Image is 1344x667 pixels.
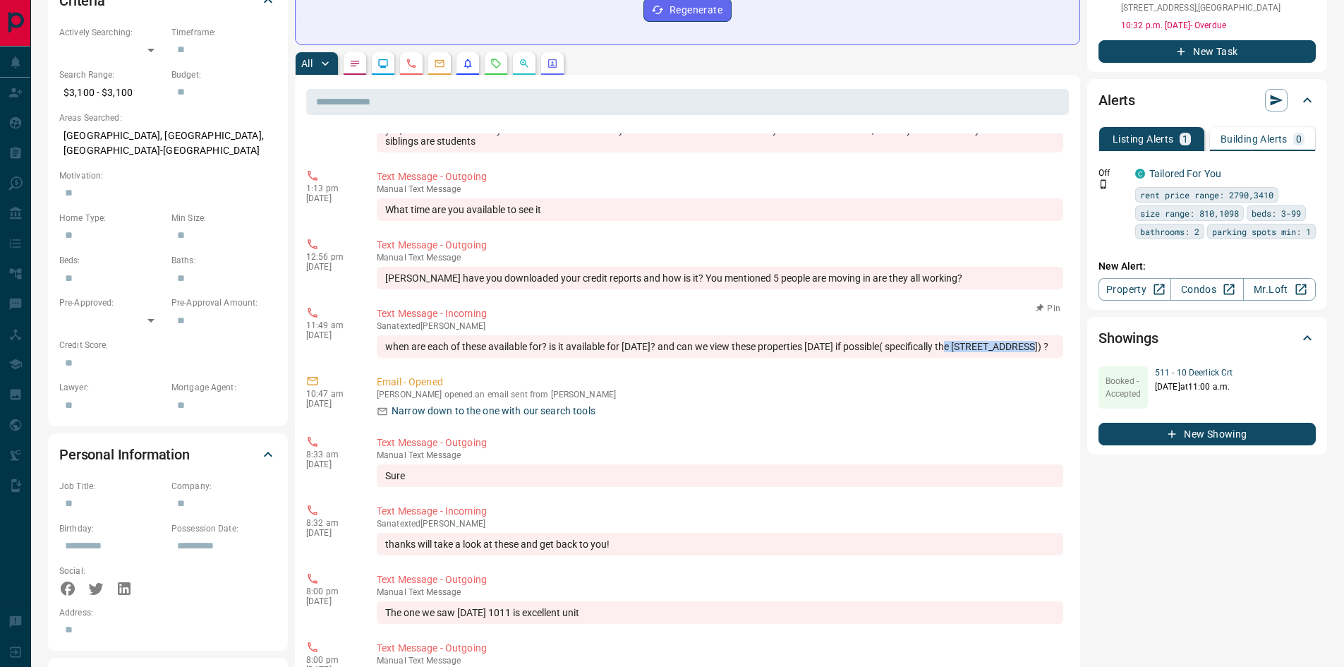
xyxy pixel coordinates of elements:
p: 10:32 p.m. [DATE] - Overdue [1121,19,1316,32]
svg: Notes [349,58,361,69]
p: Listing Alerts [1113,134,1174,144]
svg: Opportunities [519,58,530,69]
div: Alerts [1098,83,1316,117]
p: Credit Score: [59,339,277,351]
svg: Lead Browsing Activity [377,58,389,69]
a: Mr.Loft [1243,278,1316,301]
p: Budget: [171,68,277,81]
p: Job Title: [59,480,164,493]
button: New Task [1098,40,1316,63]
p: 511 - 10 Deerlick Crt [1155,366,1233,379]
p: Search Range: [59,68,164,81]
button: Pin [1028,302,1069,315]
svg: Agent Actions [547,58,558,69]
p: Home Type: [59,212,164,224]
span: size range: 810,1098 [1140,206,1239,220]
div: yes, i have downloaded my credit score i am at 780. my sister is also above 700 me and my sister ... [377,119,1063,152]
svg: Requests [490,58,502,69]
p: Lawyer: [59,381,164,394]
p: 8:33 am [306,450,356,459]
p: Pre-Approved: [59,296,164,309]
p: 12:56 pm [306,252,356,262]
p: [STREET_ADDRESS] , [GEOGRAPHIC_DATA] [1121,1,1281,14]
p: 8:32 am [306,518,356,528]
p: Building Alerts [1221,134,1288,144]
div: when are each of these available for? is it available for [DATE]? and can we view these propertie... [377,335,1063,358]
div: Personal Information [59,438,277,471]
span: manual [377,450,406,460]
h2: Alerts [1098,89,1135,112]
p: [DATE] [306,262,356,272]
p: All [301,59,313,68]
p: Text Message [377,253,1063,263]
p: Possession Date: [171,522,277,535]
h2: Showings [1098,327,1158,349]
p: Timeframe: [171,26,277,39]
div: Showings [1098,321,1316,355]
p: 0 [1296,134,1302,144]
p: Text Message - Incoming [377,306,1063,321]
p: [DATE] [306,399,356,409]
span: parking spots min: 1 [1212,224,1311,239]
p: Areas Searched: [59,112,277,124]
a: Property [1098,278,1171,301]
p: 1 [1182,134,1188,144]
p: Mortgage Agent: [171,381,277,394]
div: What time are you available to see it [377,198,1063,221]
p: [GEOGRAPHIC_DATA], [GEOGRAPHIC_DATA], [GEOGRAPHIC_DATA]-[GEOGRAPHIC_DATA] [59,124,277,162]
svg: Push Notification Only [1098,179,1108,189]
p: 8:00 pm [306,655,356,665]
p: Address: [59,606,277,619]
p: Sana texted [PERSON_NAME] [377,519,1063,529]
p: $3,100 - $3,100 [59,81,164,104]
span: rent price range: 2790,3410 [1140,188,1273,202]
span: manual [377,253,406,263]
p: Text Message - Outgoing [377,169,1063,184]
p: Text Message - Outgoing [377,435,1063,450]
svg: Emails [434,58,445,69]
p: Text Message - Incoming [377,504,1063,519]
p: Text Message [377,656,1063,666]
p: [DATE] [306,596,356,606]
p: Actively Searching: [59,26,164,39]
p: Off [1098,167,1127,179]
p: Text Message [377,184,1063,194]
div: condos.ca [1135,169,1145,179]
p: Baths: [171,254,277,267]
p: Social: [59,565,164,577]
span: bathrooms: 2 [1140,224,1199,239]
svg: Calls [406,58,417,69]
div: thanks will take a look at these and get back to you! [377,533,1063,555]
p: [DATE] [306,330,356,340]
p: [DATE] [306,459,356,469]
p: New Alert: [1098,259,1316,274]
a: Condos [1170,278,1243,301]
h2: Personal Information [59,443,190,466]
div: The one we saw [DATE] 1011 is excellent unit [377,601,1063,624]
div: Sure [377,464,1063,487]
p: 11:49 am [306,320,356,330]
p: [PERSON_NAME] opened an email sent from [PERSON_NAME] [377,390,1063,399]
svg: Listing Alerts [462,58,473,69]
p: Min Size: [171,212,277,224]
p: Company: [171,480,277,493]
p: Sana texted [PERSON_NAME] [377,321,1063,331]
span: manual [377,656,406,666]
p: [DATE] at 11:00 a.m. [1155,380,1233,393]
button: New Showing [1098,423,1316,445]
span: beds: 3-99 [1252,206,1301,220]
p: Booked - Accepted [1098,375,1148,400]
a: Tailored For You [1149,168,1221,179]
div: [PERSON_NAME] have you downloaded your credit reports and how is it? You mentioned 5 people are m... [377,267,1063,289]
p: 1:13 pm [306,184,356,193]
p: [DATE] [306,528,356,538]
p: Beds: [59,254,164,267]
p: [DATE] [306,193,356,203]
p: Motivation: [59,169,277,182]
span: manual [377,587,406,597]
span: manual [377,184,406,194]
p: Email - Opened [377,375,1063,390]
p: Text Message - Outgoing [377,238,1063,253]
p: Narrow down to the one with our search tools [392,404,595,419]
p: Birthday: [59,522,164,535]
